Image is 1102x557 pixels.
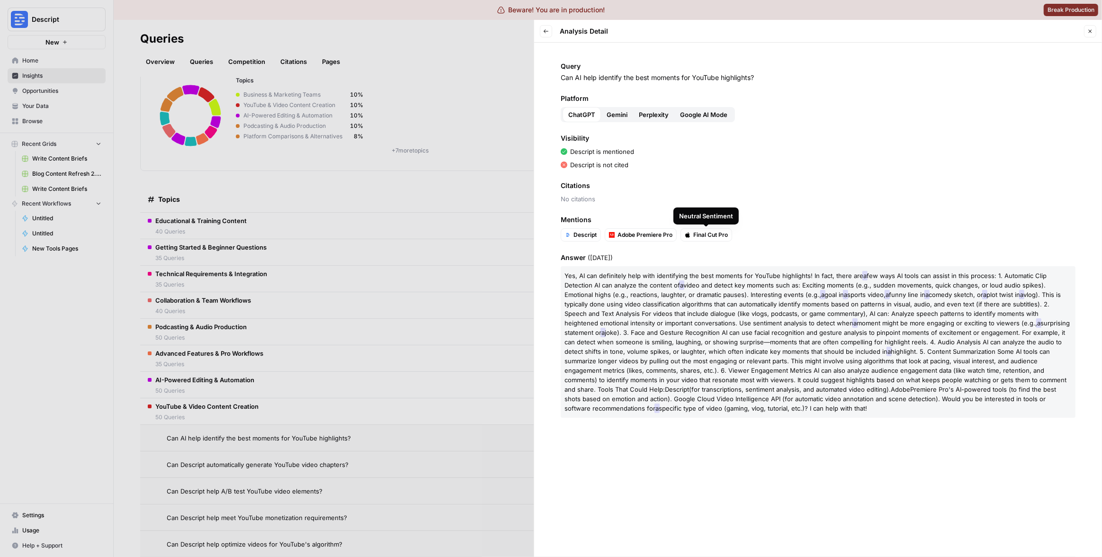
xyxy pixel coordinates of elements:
[564,281,1046,298] span: video and detect key moments such as: Exciting moments (e.g., sudden movements, quick changes, or...
[885,290,890,299] span: a
[674,107,733,122] button: Google AI Mode
[665,386,689,393] span: Descript
[685,232,690,238] img: rqh547xqdzn947qp65xikpz8x7i5
[588,254,613,261] span: ( [DATE] )
[561,62,1075,71] span: Query
[561,181,1075,190] span: Citations
[680,110,727,119] span: Google AI Mode
[843,290,848,299] span: a
[633,107,674,122] button: Perplexity
[693,231,728,239] span: Final Cut Pro
[561,229,600,241] button: Descript
[564,386,1056,412] span: Premiere Pro's AI-powered tools (to find the best shots based on emotion and action). Google Clou...
[564,348,1066,393] span: highlight. 5. Content Summarization Some AI tools can summarize longer videos by pulling out the ...
[561,73,1075,82] p: Can AI help identify the best moments for YouTube highlights?
[924,290,930,299] span: a
[561,94,1075,103] span: Platform
[573,231,597,239] span: Descript
[654,404,660,413] span: a
[889,291,925,298] span: funny line in
[929,291,983,298] span: comedy sketch, or
[570,147,634,156] p: Descript is mentioned
[565,232,571,238] img: xvlm1tp7ydqmv3akr6p4ptg0hnp0
[561,253,1075,262] span: Answer
[568,110,595,119] span: ChatGPT
[891,386,910,393] span: Adobe
[681,229,732,241] button: Final Cut Pro
[639,110,669,119] span: Perplexity
[659,404,867,412] span: specific type of video (gaming, vlog, tutorial, etc.)? I can help with that!
[607,110,627,119] span: Gemini
[982,290,987,299] span: a
[618,231,672,239] span: Adobe Premiere Pro
[689,386,891,393] span: (for transcriptions, sentiment analysis, and automated video editing).
[600,328,606,337] span: a
[824,291,844,298] span: goal in
[986,291,1020,298] span: plot twist in
[820,290,825,299] span: a
[862,271,868,280] span: a
[564,329,1065,355] span: joke). 3. Face and Gesture Recognition AI can use facial recognition and gesture analysis to pinp...
[679,211,733,221] div: Neutral Sentiment
[1036,318,1041,328] span: a
[847,291,886,298] span: sports video,
[560,27,608,36] span: Analysis Detail
[679,280,684,290] span: a
[852,318,858,328] span: a
[887,347,892,356] span: a
[561,134,1075,143] span: Visibility
[561,194,1075,204] span: No citations
[601,107,633,122] button: Gemini
[570,160,628,170] p: Descript is not cited
[605,229,676,241] button: Adobe Premiere Pro
[609,232,615,238] img: eqzcz4tzlr7ve7xmt41l933d2ra3
[857,319,1037,327] span: moment might be more engaging or exciting to viewers (e.g.,
[1019,290,1024,299] span: a
[561,215,1075,225] span: Mentions
[564,272,863,279] span: Yes, AI can definitely help with identifying the best moments for YouTube highlights! In fact, th...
